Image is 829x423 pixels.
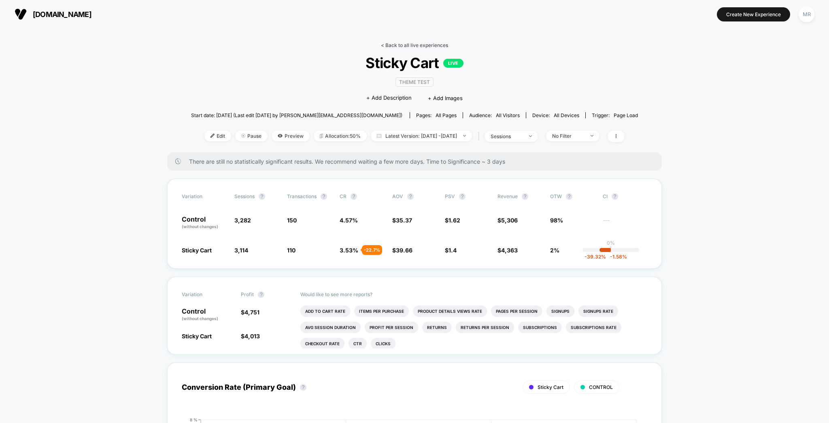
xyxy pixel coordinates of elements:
[552,133,585,139] div: No Filter
[491,133,523,139] div: sessions
[395,77,434,87] span: Theme Test
[491,305,542,317] li: Pages Per Session
[15,8,27,20] img: Visually logo
[300,291,648,297] p: Would like to see more reports?
[603,193,647,200] span: CI
[606,254,627,260] span: -1.58 %
[365,322,418,333] li: Profit Per Session
[445,217,460,224] span: $
[538,384,563,390] span: Sticky Cart
[235,130,268,141] span: Pause
[607,240,615,246] p: 0%
[550,247,559,254] span: 2%
[182,291,226,298] span: Variation
[33,10,91,19] span: [DOMAIN_NAME]
[241,134,245,138] img: end
[392,217,412,224] span: $
[407,193,414,200] button: ?
[612,193,618,200] button: ?
[589,384,613,390] span: CONTROL
[259,193,265,200] button: ?
[349,338,367,349] li: Ctr
[463,135,466,137] img: end
[396,217,412,224] span: 35.37
[340,193,346,199] span: CR
[381,42,448,48] a: < Back to all live experiences
[182,247,212,254] span: Sticky Cart
[445,247,457,254] span: $
[522,193,528,200] button: ?
[377,134,381,138] img: calendar
[189,158,646,165] span: There are still no statistically significant results. We recommend waiting a few more days . Time...
[550,193,595,200] span: OTW
[234,193,255,199] span: Sessions
[416,112,457,118] div: Pages:
[476,130,485,142] span: |
[182,333,212,340] span: Sticky Cart
[413,305,487,317] li: Product Details Views Rate
[314,130,367,141] span: Allocation: 50%
[614,112,638,118] span: Page Load
[449,217,460,224] span: 1.62
[518,322,562,333] li: Subscriptions
[497,193,518,199] span: Revenue
[213,54,615,71] span: Sticky Cart
[443,59,463,68] p: LIVE
[241,309,259,316] span: $
[300,384,306,391] button: ?
[554,112,579,118] span: all devices
[501,217,518,224] span: 5,306
[592,112,638,118] div: Trigger:
[320,134,323,138] img: rebalance
[526,112,585,118] span: Device:
[241,291,254,297] span: Profit
[12,8,94,21] button: [DOMAIN_NAME]
[610,246,612,252] p: |
[529,135,532,137] img: end
[796,6,817,23] button: MR
[300,322,361,333] li: Avg Session Duration
[371,130,472,141] span: Latest Version: [DATE] - [DATE]
[496,112,520,118] span: All Visitors
[354,305,409,317] li: Items Per Purchase
[244,309,259,316] span: 4,751
[300,305,350,317] li: Add To Cart Rate
[300,338,344,349] li: Checkout Rate
[459,193,466,200] button: ?
[445,193,455,199] span: PSV
[603,218,647,230] span: ---
[204,130,231,141] span: Edit
[449,247,457,254] span: 1.4
[578,305,618,317] li: Signups Rate
[497,247,518,254] span: $
[585,254,606,260] span: -39.32 %
[244,333,260,340] span: 4,013
[422,322,452,333] li: Returns
[340,217,358,224] span: 4.57 %
[287,217,297,224] span: 150
[258,291,264,298] button: ?
[191,112,402,118] span: Start date: [DATE] (Last edit [DATE] by [PERSON_NAME][EMAIL_ADDRESS][DOMAIN_NAME])
[340,247,358,254] span: 3.53 %
[272,130,310,141] span: Preview
[234,217,251,224] span: 3,282
[566,322,621,333] li: Subscriptions Rate
[287,193,317,199] span: Transactions
[366,94,412,102] span: + Add Description
[351,193,357,200] button: ?
[392,247,412,254] span: $
[501,247,518,254] span: 4,363
[717,7,790,21] button: Create New Experience
[428,95,463,101] span: + Add Images
[566,193,572,200] button: ?
[182,316,218,321] span: (without changes)
[396,247,412,254] span: 39.66
[182,224,218,229] span: (without changes)
[591,135,593,137] img: end
[456,322,514,333] li: Returns Per Session
[550,217,563,224] span: 98%
[190,417,198,422] tspan: 8 %
[371,338,395,349] li: Clicks
[210,134,215,138] img: edit
[362,245,382,255] div: - 22.7 %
